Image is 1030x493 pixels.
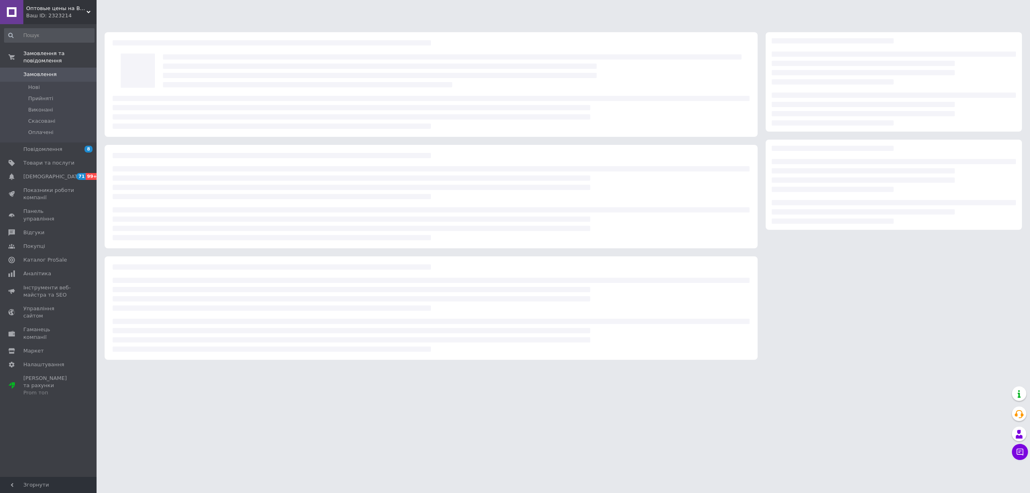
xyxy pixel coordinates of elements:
div: Prom топ [23,389,74,396]
span: Налаштування [23,361,64,368]
span: Панель управління [23,208,74,222]
input: Пошук [4,28,95,43]
span: Управління сайтом [23,305,74,320]
span: Оплачені [28,129,54,136]
span: [DEMOGRAPHIC_DATA] [23,173,83,180]
span: Покупці [23,243,45,250]
span: Показники роботи компанії [23,187,74,201]
span: Аналітика [23,270,51,277]
span: Прийняті [28,95,53,102]
span: Маркет [23,347,44,355]
span: 8 [84,146,93,153]
span: Виконані [28,106,53,113]
span: Скасовані [28,118,56,125]
span: Замовлення [23,71,57,78]
span: [PERSON_NAME] та рахунки [23,375,74,397]
span: Відгуки [23,229,44,236]
span: Нові [28,84,40,91]
span: 71 [76,173,86,180]
span: Оптовые цены на Всё! [26,5,87,12]
span: Повідомлення [23,146,62,153]
span: Товари та послуги [23,159,74,167]
span: 99+ [86,173,99,180]
span: Замовлення та повідомлення [23,50,97,64]
span: Гаманець компанії [23,326,74,340]
div: Ваш ID: 2323214 [26,12,97,19]
span: Інструменти веб-майстра та SEO [23,284,74,299]
button: Чат з покупцем [1012,444,1028,460]
span: Каталог ProSale [23,256,67,264]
